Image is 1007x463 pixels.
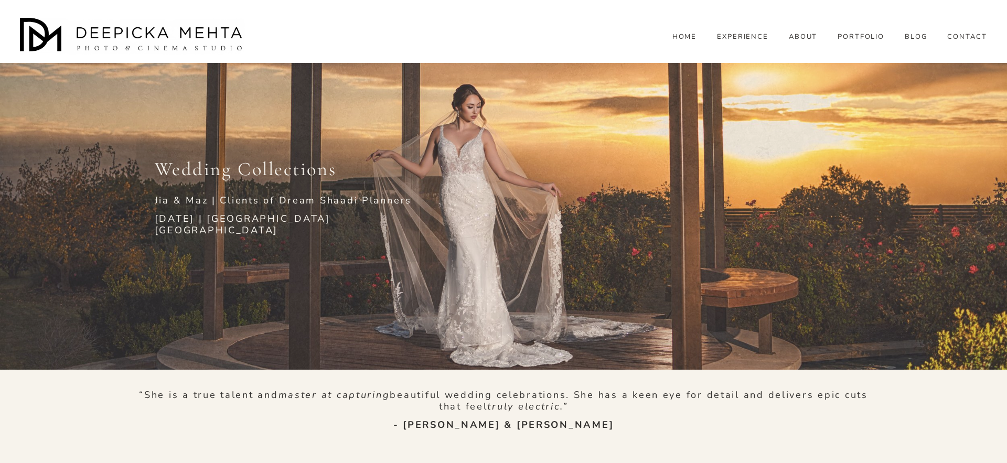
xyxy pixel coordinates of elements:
a: EXPERIENCE [717,33,769,42]
span: [DATE] | [GEOGRAPHIC_DATA] [GEOGRAPHIC_DATA] [155,212,335,236]
a: folder dropdown [905,33,927,42]
img: Austin Wedding Photographer - Deepicka Mehta Photography &amp; Cinematography [20,18,245,55]
span: BLOG [905,33,927,41]
a: CONTACT [947,33,987,42]
p: “She is a true talent and beautiful wedding celebrations. She has a keen eye for detail and deliv... [136,390,871,413]
em: master at capturing [278,389,390,401]
a: PORTFOLIO [838,33,885,42]
span: Jia & Maz | Clients of Dream Shaadi Planners [155,194,412,207]
strong: - [PERSON_NAME] & [PERSON_NAME] [393,418,614,431]
a: ABOUT [789,33,818,42]
span: Wedding Collections [155,157,336,180]
em: truly electric.” [487,400,568,413]
a: HOME [672,33,697,42]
